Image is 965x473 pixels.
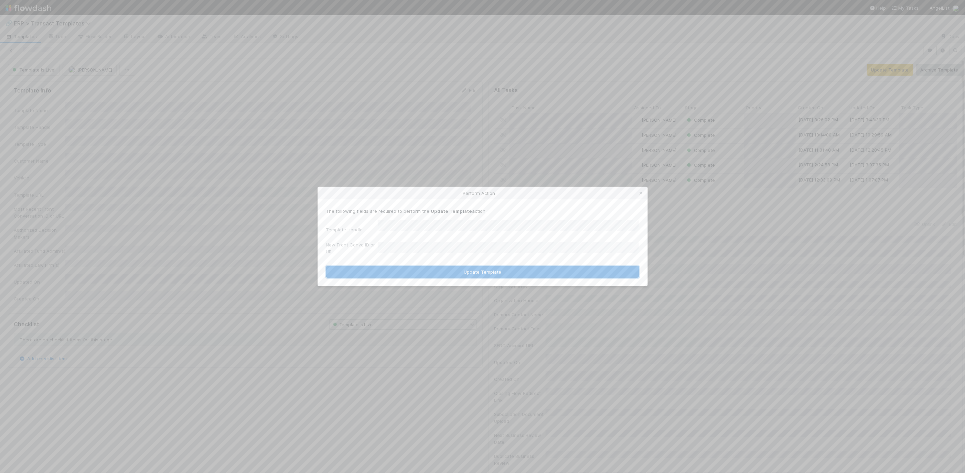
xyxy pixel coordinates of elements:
label: New Front Convo ID or URL [326,241,378,255]
div: Perform Action [318,187,647,199]
strong: Update Template [431,208,472,214]
p: The following fields are required to perform the action: [326,208,639,214]
label: Template Handle [326,226,363,233]
button: Update Template [326,266,639,278]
